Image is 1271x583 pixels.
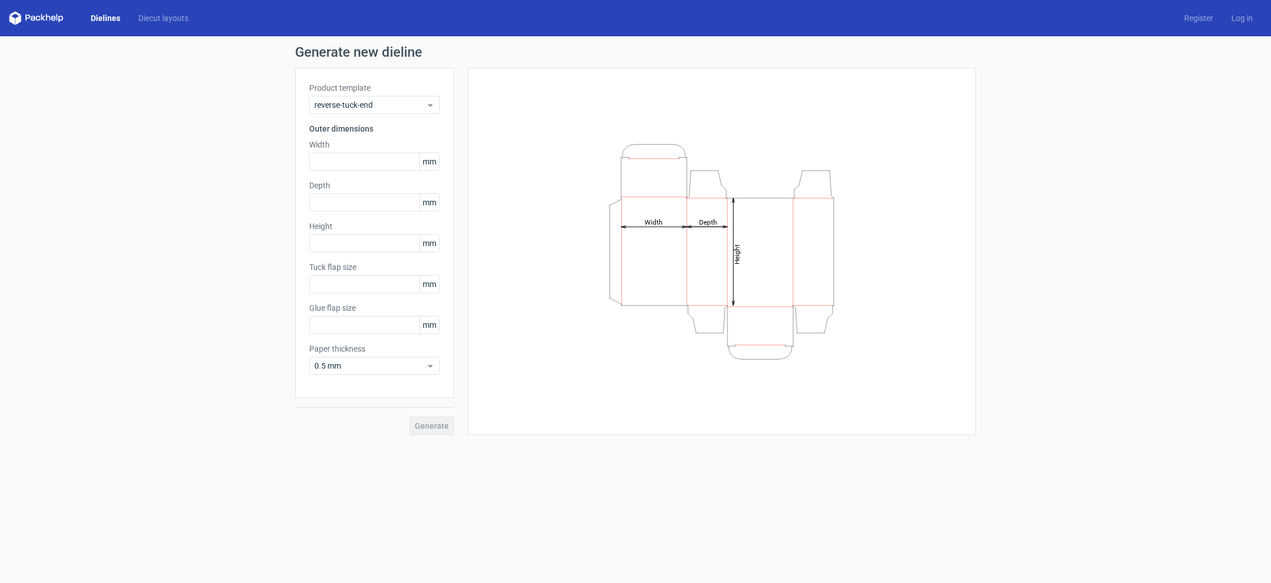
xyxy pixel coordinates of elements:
h1: Generate new dieline [295,45,976,59]
span: mm [419,316,439,333]
label: Glue flap size [309,302,440,314]
label: Depth [309,180,440,191]
a: Register [1175,12,1222,24]
label: Paper thickness [309,343,440,354]
span: mm [419,153,439,170]
span: reverse-tuck-end [314,99,426,111]
label: Height [309,221,440,232]
span: mm [419,235,439,252]
label: Tuck flap size [309,261,440,273]
span: 0.5 mm [314,360,426,371]
tspan: Depth [699,218,717,226]
span: mm [419,276,439,293]
label: Product template [309,82,440,94]
a: Diecut layouts [129,12,197,24]
h3: Outer dimensions [309,123,440,134]
label: Width [309,139,440,150]
a: Dielines [82,12,129,24]
a: Log in [1222,12,1262,24]
tspan: Width [645,218,663,226]
span: mm [419,194,439,211]
tspan: Height [733,244,741,264]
